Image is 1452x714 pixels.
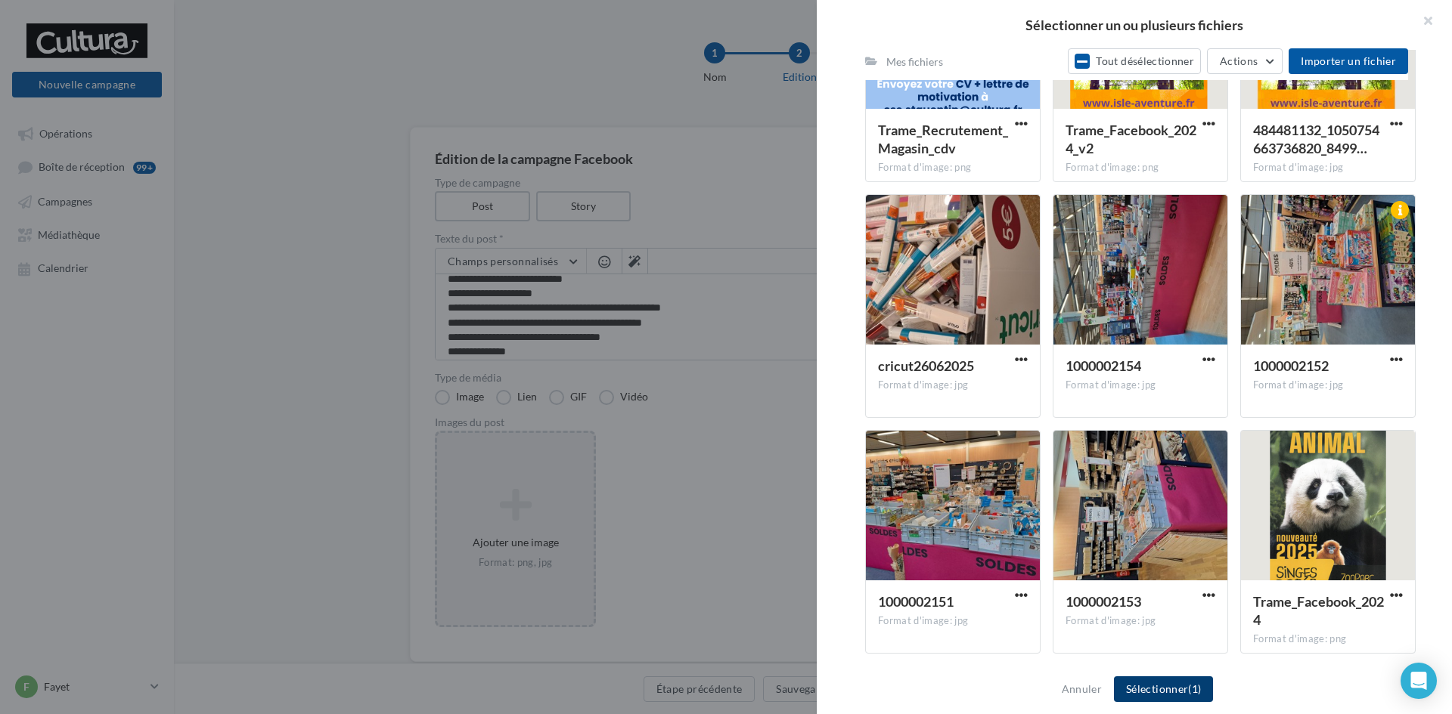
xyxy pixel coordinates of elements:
span: Actions [1220,54,1258,67]
span: Importer un fichier [1301,54,1396,67]
div: Format d'image: png [878,161,1028,175]
h2: Sélectionner un ou plusieurs fichiers [841,18,1428,32]
span: Trame_Facebook_2024_v2 [1066,122,1196,156]
div: Format d'image: png [1253,632,1403,646]
span: Trame_Recrutement_Magasin_cdv [878,122,1008,156]
button: Tout désélectionner [1068,48,1201,74]
span: 1000002153 [1066,593,1141,610]
span: 1000002151 [878,593,954,610]
div: Mes fichiers [886,54,943,70]
span: (1) [1188,682,1201,695]
div: Format d'image: jpg [1066,614,1215,628]
div: Format d'image: jpg [878,614,1028,628]
div: Format d'image: jpg [878,379,1028,392]
button: Annuler [1056,680,1108,698]
div: Format d'image: jpg [1253,379,1403,392]
span: 1000002154 [1066,357,1141,374]
span: 484481132_1050754663736820_8499060802881605126_n [1253,122,1379,156]
button: Sélectionner(1) [1114,676,1213,702]
div: Format d'image: jpg [1066,379,1215,392]
div: Format d'image: png [1066,161,1215,175]
span: Trame_Facebook_2024 [1253,593,1384,628]
button: Importer un fichier [1289,48,1408,74]
div: Open Intercom Messenger [1401,663,1437,699]
span: cricut26062025 [878,357,974,374]
button: Actions [1207,48,1283,74]
div: Format d'image: jpg [1253,161,1403,175]
span: 1000002152 [1253,357,1329,374]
